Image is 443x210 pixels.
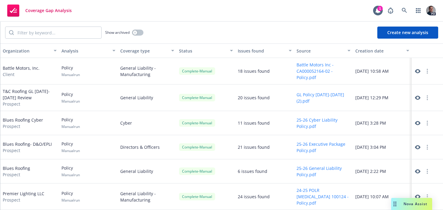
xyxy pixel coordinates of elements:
a: Coverage Gap Analysis [5,2,74,19]
div: [DATE] 3:04 PM [353,135,412,159]
button: 25-26 Cyber Liability Policy.pdf [297,117,350,129]
div: Blues Roofing [3,165,30,178]
div: Complete - Manual [179,143,215,151]
span: Show archived [105,30,130,35]
div: Blues Roofing- D&O/EPLI [3,141,52,154]
div: Issues found [238,48,285,54]
span: Prospect [3,101,57,107]
span: Manual run [61,148,80,153]
a: Search [398,5,410,17]
div: Policy [61,190,80,203]
div: [DATE] 10:07 AM [353,183,412,210]
span: Manual run [61,198,80,203]
div: Policy [61,91,80,104]
div: Source [297,48,344,54]
button: Creation date [353,43,412,58]
button: 25-26 General Liability Policy.pdf [297,165,350,178]
div: 1 [377,6,383,11]
button: Battle Motors Inc - CA000052164-02 - Policy.pdf [297,62,350,81]
div: Complete - Manual [179,167,215,175]
button: Coverage type [118,43,177,58]
span: Prospect [3,197,44,203]
span: Prospect [3,171,30,178]
div: General Liability [118,159,177,183]
span: Manual run [61,124,80,129]
div: Policy [61,165,80,177]
div: Complete - Manual [179,193,215,200]
div: [DATE] 3:28 PM [353,111,412,135]
button: Source [294,43,353,58]
div: General Liability - Manufacturing [118,183,177,210]
div: Cyber [118,111,177,135]
div: T&C Roofing GL [DATE]-[DATE] Review [3,88,57,107]
button: Create new analysis [377,27,438,39]
a: Switch app [412,5,424,17]
button: Analysis [59,43,118,58]
div: Analysis [61,48,109,54]
img: photo [426,6,436,15]
button: 24-25 POLR [MEDICAL_DATA] 100124 - Policy.pdf [297,187,350,206]
div: 20 issues found [238,94,270,101]
input: Filter by keyword... [14,27,101,38]
div: Premier Lighting LLC [3,190,44,203]
svg: Search [9,30,14,35]
button: 25-26 Executive Package Policy.pdf [297,141,350,154]
div: 24 issues found [238,193,270,200]
button: Issues found [235,43,294,58]
div: Complete - Manual [179,67,215,75]
span: Prospect [3,147,52,154]
div: Coverage type [120,48,168,54]
span: Manual run [61,99,80,104]
div: Policy [61,141,80,153]
div: Complete - Manual [179,94,215,101]
div: General Liability [118,84,177,111]
div: 11 issues found [238,120,270,126]
div: Organization [3,48,50,54]
div: Directors & Officers [118,135,177,159]
div: 6 issues found [238,168,267,174]
span: Prospect [3,123,43,129]
span: Manual run [61,72,80,77]
a: Report a Bug [385,5,397,17]
div: Battle Motors, Inc. [3,65,39,78]
div: Policy [61,116,80,129]
button: Status [177,43,235,58]
div: [DATE] 2:22 PM [353,159,412,183]
button: Nova Assist [391,198,432,210]
button: GL Policy [DATE]-[DATE] (2).pdf [297,91,350,104]
span: Manual run [61,172,80,177]
div: Status [179,48,226,54]
div: Complete - Manual [179,119,215,127]
span: Coverage Gap Analysis [25,8,72,13]
span: Client [3,71,39,78]
div: [DATE] 10:58 AM [353,58,412,84]
div: 18 issues found [238,68,270,74]
div: General Liability - Manufacturing [118,58,177,84]
div: Policy [61,65,80,77]
div: 21 issues found [238,144,270,150]
div: [DATE] 12:29 PM [353,84,412,111]
button: Organization [0,43,59,58]
span: Nova Assist [404,201,427,206]
div: Blues Roofing Cyber [3,117,43,129]
div: Creation date [355,48,403,54]
div: Drag to move [391,198,399,210]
